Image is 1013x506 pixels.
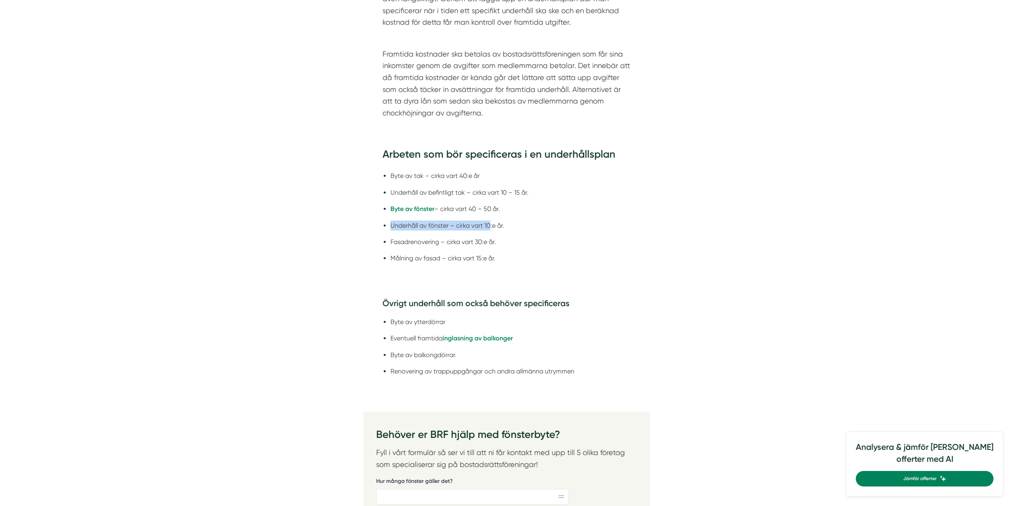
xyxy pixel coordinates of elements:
[390,205,434,213] a: Byte av fönster
[383,297,631,312] h4: Övrigt underhåll som också behöver specificeras
[390,350,631,360] li: Byte av balkongdörrar.
[390,366,631,376] li: Renovering av trappuppgångar och andra allmänna utrymmen
[376,447,637,470] p: Fyll i vårt formulär så ser vi till att ni får kontakt med upp till 5 olika företag som specialis...
[376,477,569,487] label: Hur många fönster gäller det?
[390,171,631,181] li: Byte av tak – cirka vart 40:e år
[443,334,513,342] a: inglasning av balkonger
[390,221,631,231] li: Underhåll av fönster – cirka vart 10:e år.
[390,317,631,327] li: Byte av ytterdörrar
[856,471,993,486] a: Jämför offerter
[383,147,631,166] h3: Arbeten som bör specificeras i en underhållsplan
[856,441,993,471] h4: Analysera & jämför [PERSON_NAME] offerter med AI
[390,333,631,343] li: Eventuell framtida
[903,475,937,483] span: Jämför offerter
[390,237,631,247] li: Fasadrenovering – cirka vart 30:e år.
[376,424,637,447] h3: Behöver er BRF hjälp med fönsterbyte?
[390,188,631,197] li: Underhåll av befintligt tak – cirka vart 10 – 15 år.
[390,253,631,263] li: Målning av fasad – cirka vart 15:e år.
[383,48,631,119] p: Framtida kostnader ska betalas av bostadsrättsföreningen som får sina inkomster genom de avgifter...
[390,204,631,214] li: – cirka vart 40 – 50 år.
